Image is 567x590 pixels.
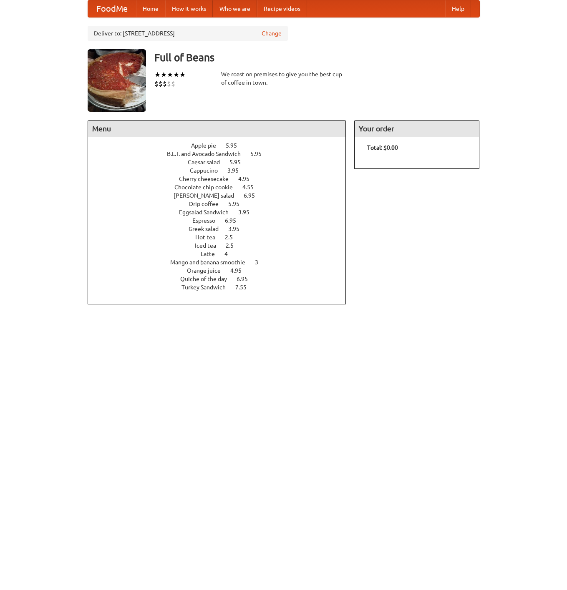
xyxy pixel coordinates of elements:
a: Cappucino 3.95 [190,167,254,174]
span: Quiche of the day [180,276,235,282]
a: Quiche of the day 6.95 [180,276,263,282]
li: $ [167,79,171,88]
span: 4.95 [238,176,258,182]
a: Recipe videos [257,0,307,17]
li: ★ [167,70,173,79]
span: Orange juice [187,267,229,274]
span: Caesar salad [188,159,228,166]
a: FoodMe [88,0,136,17]
span: Eggsalad Sandwich [179,209,237,216]
a: Turkey Sandwich 7.55 [181,284,262,291]
span: 2.5 [226,242,242,249]
span: 4.55 [242,184,262,191]
li: $ [154,79,159,88]
span: Turkey Sandwich [181,284,234,291]
div: We roast on premises to give you the best cup of coffee in town. [221,70,346,87]
li: ★ [173,70,179,79]
img: angular.jpg [88,49,146,112]
li: $ [163,79,167,88]
a: Help [445,0,471,17]
span: Apple pie [191,142,224,149]
span: 5.95 [250,151,270,157]
h4: Your order [355,121,479,137]
a: [PERSON_NAME] salad 6.95 [174,192,270,199]
li: ★ [179,70,186,79]
a: Latte 4 [201,251,243,257]
a: Change [262,29,282,38]
h3: Full of Beans [154,49,480,66]
a: Who we are [213,0,257,17]
span: Latte [201,251,223,257]
a: B.L.T. and Avocado Sandwich 5.95 [167,151,277,157]
span: 3.95 [238,209,258,216]
span: Cappucino [190,167,226,174]
span: 2.5 [225,234,241,241]
span: Mango and banana smoothie [170,259,254,266]
span: 5.95 [228,201,248,207]
span: 4.95 [230,267,250,274]
li: ★ [161,70,167,79]
a: Chocolate chip cookie 4.55 [174,184,269,191]
span: [PERSON_NAME] salad [174,192,242,199]
span: Chocolate chip cookie [174,184,241,191]
span: Hot tea [195,234,224,241]
div: Deliver to: [STREET_ADDRESS] [88,26,288,41]
span: 4 [224,251,236,257]
span: 6.95 [237,276,256,282]
a: Greek salad 3.95 [189,226,255,232]
a: Eggsalad Sandwich 3.95 [179,209,265,216]
span: 7.55 [235,284,255,291]
span: 3.95 [227,167,247,174]
a: Caesar salad 5.95 [188,159,256,166]
li: $ [159,79,163,88]
a: Drip coffee 5.95 [189,201,255,207]
span: B.L.T. and Avocado Sandwich [167,151,249,157]
b: Total: $0.00 [367,144,398,151]
a: Apple pie 5.95 [191,142,252,149]
a: Mango and banana smoothie 3 [170,259,274,266]
span: 3 [255,259,267,266]
a: Espresso 6.95 [192,217,252,224]
span: Drip coffee [189,201,227,207]
h4: Menu [88,121,346,137]
a: Hot tea 2.5 [195,234,248,241]
span: Cherry cheesecake [179,176,237,182]
span: Espresso [192,217,224,224]
span: 5.95 [226,142,245,149]
li: $ [171,79,175,88]
li: ★ [154,70,161,79]
span: 3.95 [228,226,248,232]
a: How it works [165,0,213,17]
a: Cherry cheesecake 4.95 [179,176,265,182]
a: Iced tea 2.5 [195,242,249,249]
span: 6.95 [225,217,244,224]
span: 6.95 [244,192,263,199]
span: Iced tea [195,242,224,249]
span: 5.95 [229,159,249,166]
a: Orange juice 4.95 [187,267,257,274]
a: Home [136,0,165,17]
span: Greek salad [189,226,227,232]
